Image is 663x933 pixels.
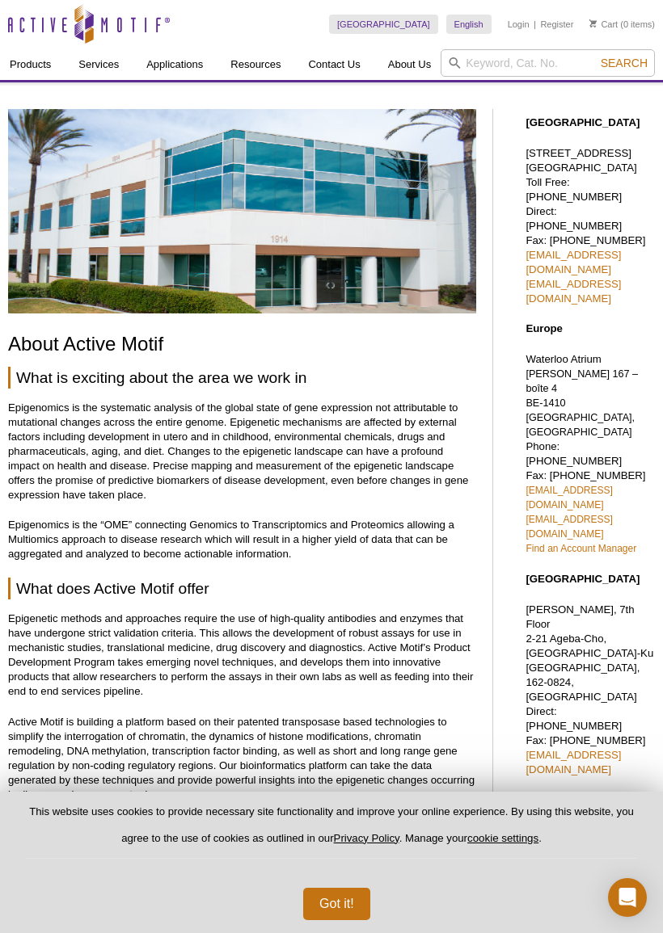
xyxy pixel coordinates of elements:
[26,805,637,859] p: This website uses cookies to provide necessary site functionality and improve your online experie...
[8,518,476,561] p: Epigenomics is the “OME” connecting Genomics to Transcriptomics and Proteomics allowing a Multiom...
[589,15,655,34] li: (0 items)
[441,49,655,77] input: Keyword, Cat. No.
[8,611,476,699] p: Epigenetic methods and approaches require the use of high-quality antibodies and enzymes that hav...
[8,578,476,599] h2: What does Active Motif offer
[596,56,652,70] button: Search
[526,352,655,556] p: Waterloo Atrium Phone: [PHONE_NUMBER] Fax: [PHONE_NUMBER]
[526,146,655,306] p: [STREET_ADDRESS] [GEOGRAPHIC_DATA] Toll Free: [PHONE_NUMBER] Direct: [PHONE_NUMBER] Fax: [PHONE_N...
[526,543,636,554] a: Find an Account Manager
[303,888,370,920] button: Got it!
[526,573,640,585] strong: [GEOGRAPHIC_DATA]
[526,603,655,777] p: [PERSON_NAME], 7th Floor 2-21 Ageba-Cho, [GEOGRAPHIC_DATA]-Ku [GEOGRAPHIC_DATA], 162-0824, [GEOGR...
[601,57,648,69] span: Search
[526,278,621,305] a: [EMAIL_ADDRESS][DOMAIN_NAME]
[540,19,573,30] a: Register
[526,249,621,275] a: [EMAIL_ADDRESS][DOMAIN_NAME]
[329,15,438,34] a: [GEOGRAPHIC_DATA]
[526,749,621,775] a: [EMAIL_ADDRESS][DOMAIN_NAME]
[137,49,213,80] a: Applications
[526,514,612,540] a: [EMAIL_ADDRESS][DOMAIN_NAME]
[526,116,640,128] strong: [GEOGRAPHIC_DATA]
[334,832,399,844] a: Privacy Policy
[8,715,476,802] p: Active Motif is building a platform based on their patented transposase based technologies to sim...
[526,368,638,438] span: [PERSON_NAME] 167 – boîte 4 BE-1410 [GEOGRAPHIC_DATA], [GEOGRAPHIC_DATA]
[589,19,618,30] a: Cart
[526,322,562,334] strong: Europe
[378,49,441,80] a: About Us
[508,19,530,30] a: Login
[534,15,536,34] li: |
[298,49,370,80] a: Contact Us
[69,49,129,80] a: Services
[608,878,647,917] div: Open Intercom Messenger
[8,367,476,389] h2: What is exciting about the area we work in
[8,334,476,357] h1: About Active Motif
[221,49,290,80] a: Resources
[526,485,612,511] a: [EMAIL_ADDRESS][DOMAIN_NAME]
[467,832,538,844] button: cookie settings
[446,15,492,34] a: English
[589,19,597,27] img: Your Cart
[8,401,476,502] p: Epigenomics is the systematic analysis of the global state of gene expression not attributable to...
